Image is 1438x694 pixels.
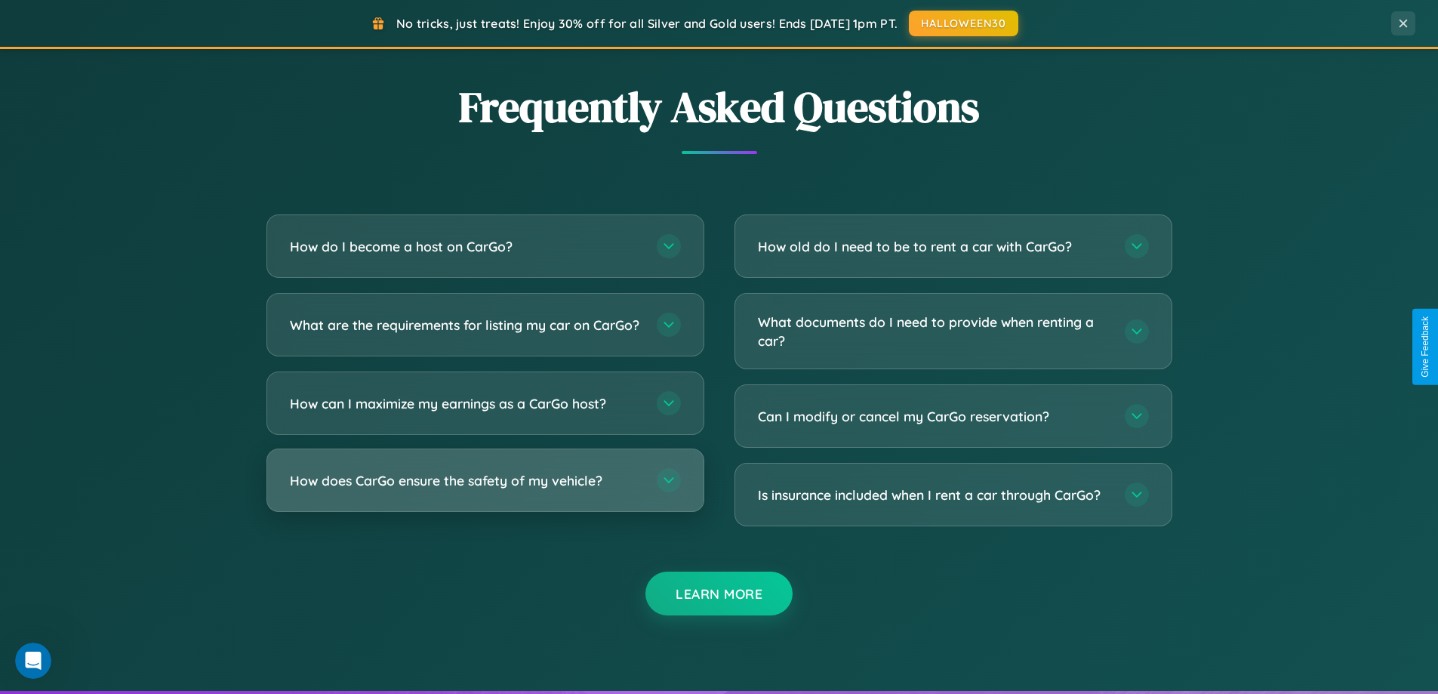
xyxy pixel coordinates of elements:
h3: What are the requirements for listing my car on CarGo? [290,316,642,335]
iframe: Intercom live chat [15,643,51,679]
h3: Is insurance included when I rent a car through CarGo? [758,486,1110,504]
h3: How old do I need to be to rent a car with CarGo? [758,237,1110,256]
h3: What documents do I need to provide when renting a car? [758,313,1110,350]
span: No tricks, just treats! Enjoy 30% off for all Silver and Gold users! Ends [DATE] 1pm PT. [396,16,898,31]
button: Learn More [645,572,793,615]
h3: How does CarGo ensure the safety of my vehicle? [290,471,642,490]
h3: Can I modify or cancel my CarGo reservation? [758,407,1110,426]
h3: How can I maximize my earnings as a CarGo host? [290,394,642,413]
button: HALLOWEEN30 [909,11,1018,36]
h3: How do I become a host on CarGo? [290,237,642,256]
h2: Frequently Asked Questions [266,78,1172,136]
div: Give Feedback [1420,316,1430,378]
